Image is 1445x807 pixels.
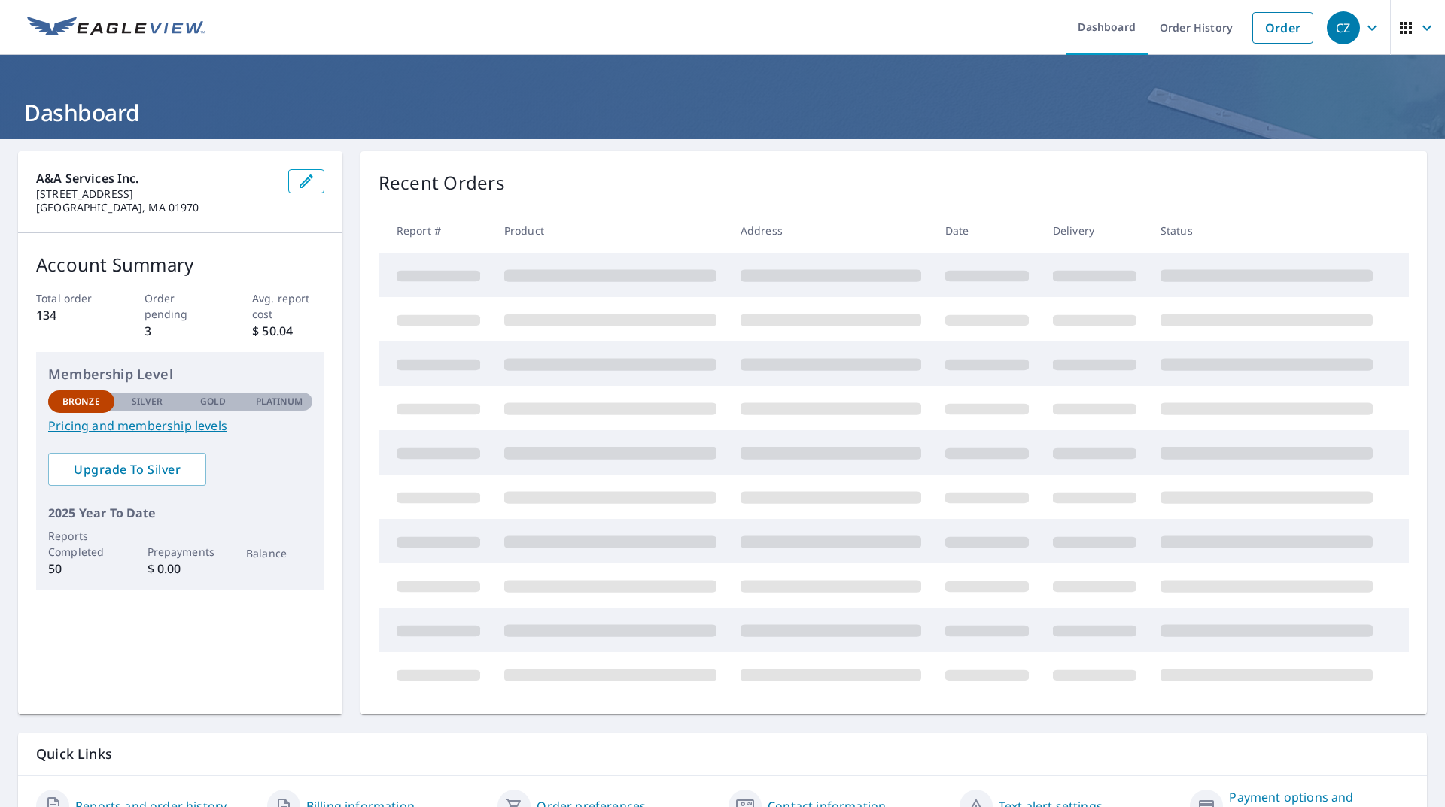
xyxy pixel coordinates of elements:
[200,395,226,408] p: Gold
[36,187,276,201] p: [STREET_ADDRESS]
[729,208,933,253] th: Address
[60,461,194,478] span: Upgrade To Silver
[36,306,108,324] p: 134
[48,417,312,435] a: Pricing and membership levels
[36,201,276,214] p: [GEOGRAPHIC_DATA], MA 01970
[148,544,214,560] p: Prepayments
[62,395,100,408] p: Bronze
[144,290,217,322] p: Order pending
[252,290,324,322] p: Avg. report cost
[246,545,312,561] p: Balance
[18,97,1427,128] h1: Dashboard
[36,745,1409,763] p: Quick Links
[379,169,505,196] p: Recent Orders
[48,364,312,384] p: Membership Level
[48,504,312,522] p: 2025 Year To Date
[256,395,303,408] p: Platinum
[1327,11,1360,44] div: CZ
[379,208,492,253] th: Report #
[36,290,108,306] p: Total order
[252,322,324,340] p: $ 50.04
[144,322,217,340] p: 3
[48,560,114,578] p: 50
[148,560,214,578] p: $ 0.00
[132,395,163,408] p: Silver
[492,208,729,253] th: Product
[48,453,206,486] a: Upgrade To Silver
[36,169,276,187] p: A&A Services Inc.
[48,528,114,560] p: Reports Completed
[933,208,1041,253] th: Date
[1148,208,1385,253] th: Status
[27,17,205,39] img: EV Logo
[1041,208,1148,253] th: Delivery
[36,251,324,278] p: Account Summary
[1252,12,1313,44] a: Order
